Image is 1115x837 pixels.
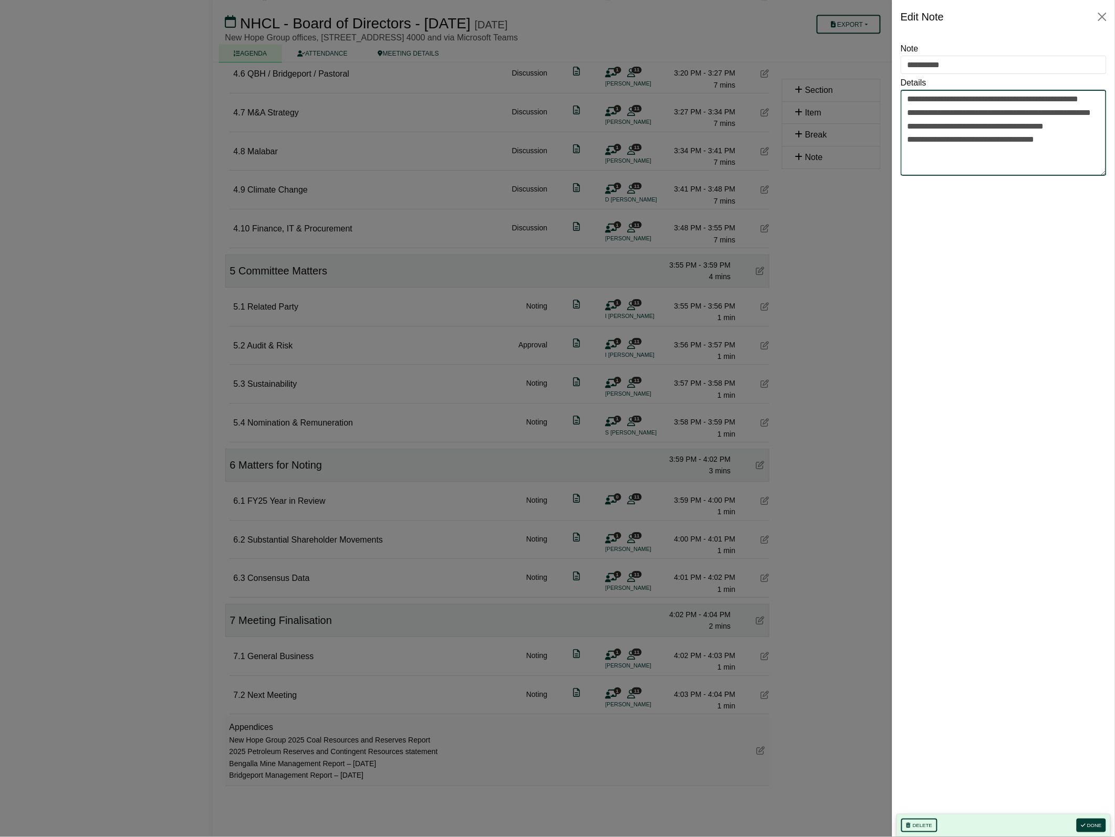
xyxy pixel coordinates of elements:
[901,819,937,832] button: Delete
[1094,8,1111,25] button: Close
[1077,819,1106,832] button: Done
[901,42,919,56] label: Note
[901,8,944,25] div: Edit Note
[901,76,926,90] label: Details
